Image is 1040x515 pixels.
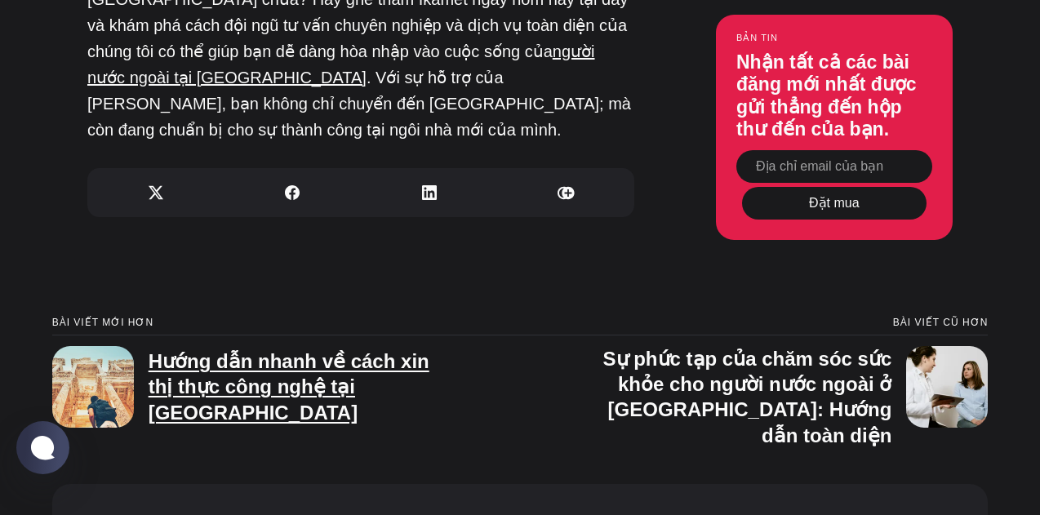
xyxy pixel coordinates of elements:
[248,112,356,147] button: Sign up now
[52,317,520,448] a: Bài viết mới hơn Hướng dẫn nhanh về cách xin thị thực công nghệ tại [GEOGRAPHIC_DATA]
[736,32,778,42] font: Bản tin
[603,348,892,446] font: Sự phức tạp của chăm sóc sức khỏe cho người nước ngoài ở [GEOGRAPHIC_DATA]: Hướng dẫn toàn diện
[87,69,631,139] font: . Với sự hỗ trợ của [PERSON_NAME], bạn không chỉ chuyển đến [GEOGRAPHIC_DATA]; mà còn đang chuẩn ...
[278,70,331,86] span: Ikamet
[87,168,224,217] a: Chia sẻ trên X
[736,51,917,140] font: Nhận tất cả các bài đăng mới nhất được gửi thẳng đến hộp thư đến của bạn.
[361,168,498,217] a: Chia sẻ trên Linkedin
[809,196,860,210] font: Đặt mua
[218,157,338,175] span: Already a member?
[224,168,362,217] a: Chia sẻ trên Facebook
[26,69,578,89] p: Become a member of to start commenting.
[520,317,988,448] a: Bài viết cũ hơn Sự phức tạp của chăm sóc sức khỏe cho người nước ngoài ở [GEOGRAPHIC_DATA]: Hướng...
[87,42,595,87] a: người nước ngoài tại [GEOGRAPHIC_DATA]
[736,150,932,183] input: Địa chỉ email của bạn
[341,158,386,175] button: Sign in
[498,168,635,217] a: Sao chép liên kết
[742,187,927,220] button: Đặt mua
[181,33,423,62] h1: Start the conversation
[149,350,429,423] font: Hướng dẫn nhanh về cách xin thị thực công nghệ tại [GEOGRAPHIC_DATA]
